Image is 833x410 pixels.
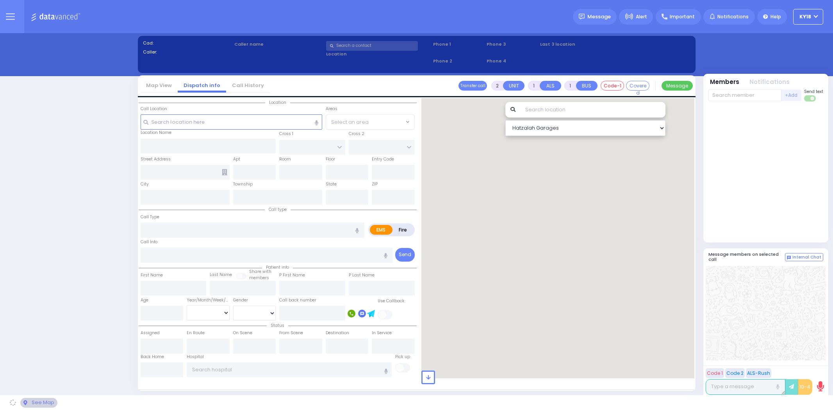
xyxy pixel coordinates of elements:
[222,169,227,175] span: Other building occupants
[792,255,821,260] span: Internal Chat
[141,214,159,220] label: Call Type
[793,9,823,25] button: KY18
[265,100,290,105] span: Location
[372,156,394,162] label: Entry Code
[804,89,823,94] span: Send text
[706,368,724,378] button: Code 1
[787,256,791,260] img: comment-alt.png
[141,297,148,303] label: Age
[372,330,392,336] label: In Service
[141,330,160,336] label: Assigned
[662,81,693,91] button: Message
[31,12,83,21] img: Logo
[708,89,781,101] input: Search member
[576,81,598,91] button: BUS
[370,225,392,235] label: EMS
[587,13,611,21] span: Message
[725,368,745,378] button: Code 2
[249,275,269,281] span: members
[520,102,665,118] input: Search location
[279,131,293,137] label: Cross 1
[378,298,405,304] label: Use Callback
[433,41,484,48] span: Phone 1
[710,78,739,87] button: Members
[433,58,484,64] span: Phone 2
[503,81,524,91] button: UNIT
[626,81,649,91] button: Covered
[331,118,369,126] span: Select an area
[636,13,647,20] span: Alert
[178,82,226,89] a: Dispatch info
[141,114,322,129] input: Search location here
[785,253,823,262] button: Internal Chat
[140,82,178,89] a: Map View
[395,354,410,360] label: Pick up
[265,207,291,212] span: Call type
[487,58,537,64] span: Phone 4
[670,13,695,20] span: Important
[392,225,414,235] label: Fire
[187,362,392,377] input: Search hospital
[279,272,305,278] label: P First Name
[708,252,785,262] h5: Message members on selected call
[326,106,337,112] label: Areas
[326,181,337,187] label: State
[187,354,204,360] label: Hospital
[487,41,537,48] span: Phone 3
[771,13,781,20] span: Help
[233,330,252,336] label: On Scene
[749,78,790,87] button: Notifications
[234,41,323,48] label: Caller name
[233,297,248,303] label: Gender
[143,49,232,55] label: Caller:
[372,181,378,187] label: ZIP
[601,81,624,91] button: Code-1
[279,156,291,162] label: Room
[267,323,288,328] span: Status
[746,368,771,378] button: ALS-Rush
[141,156,171,162] label: Street Address
[141,130,171,136] label: Location Name
[326,330,349,336] label: Destination
[143,40,232,46] label: Cad:
[249,269,271,275] small: Share with
[540,81,561,91] button: ALS
[349,131,364,137] label: Cross 2
[326,41,418,51] input: Search a contact
[717,13,749,20] span: Notifications
[349,272,375,278] label: P Last Name
[326,156,335,162] label: Floor
[326,51,430,57] label: Location
[395,248,415,262] button: Send
[141,354,164,360] label: Back Home
[458,81,487,91] button: Transfer call
[540,41,615,48] label: Last 3 location
[579,14,585,20] img: message.svg
[187,297,230,303] div: Year/Month/Week/Day
[226,82,270,89] a: Call History
[279,297,316,303] label: Call back number
[20,398,57,408] div: See map
[141,181,149,187] label: City
[141,106,167,112] label: Call Location
[187,330,205,336] label: En Route
[233,156,240,162] label: Apt
[279,330,303,336] label: From Scene
[799,13,811,20] span: KY18
[141,239,157,245] label: Call Info
[262,264,293,270] span: Patient info
[141,272,163,278] label: First Name
[210,272,232,278] label: Last Name
[233,181,253,187] label: Township
[804,94,817,102] label: Turn off text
